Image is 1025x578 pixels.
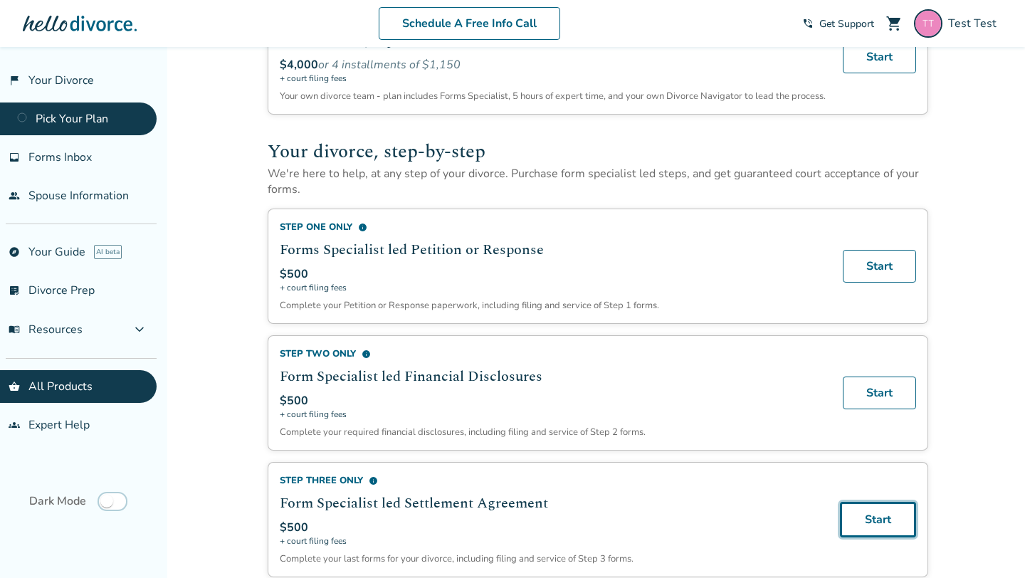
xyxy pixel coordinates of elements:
[280,239,826,261] h2: Forms Specialist led Petition or Response
[131,321,148,338] span: expand_more
[280,520,308,535] span: $500
[280,474,823,487] div: Step Three Only
[268,166,928,197] p: We're here to help, at any step of your divorce. Purchase form specialist led steps, and get guar...
[280,73,826,84] span: + court filing fees
[840,502,916,537] a: Start
[9,419,20,431] span: groups
[268,137,928,166] h2: Your divorce, step-by-step
[914,9,942,38] img: yifine6242@capiena.com
[280,57,318,73] span: $4,000
[819,17,874,31] span: Get Support
[280,535,823,547] span: + court filing fees
[280,299,826,312] p: Complete your Petition or Response paperwork, including filing and service of Step 1 forms.
[954,510,1025,578] iframe: Chat Widget
[280,57,826,73] div: or 4 installments of $1,150
[280,221,826,233] div: Step One Only
[802,17,874,31] a: phone_in_talkGet Support
[280,393,308,409] span: $500
[9,190,20,201] span: people
[9,322,83,337] span: Resources
[358,223,367,232] span: info
[9,152,20,163] span: inbox
[9,324,20,335] span: menu_book
[280,347,826,360] div: Step Two Only
[280,282,826,293] span: + court filing fees
[948,16,1002,31] span: Test Test
[280,493,823,514] h2: Form Specialist led Settlement Agreement
[28,149,92,165] span: Forms Inbox
[9,285,20,296] span: list_alt_check
[9,381,20,392] span: shopping_basket
[9,75,20,86] span: flag_2
[362,350,371,359] span: info
[280,426,826,438] p: Complete your required financial disclosures, including filing and service of Step 2 forms.
[94,245,122,259] span: AI beta
[9,246,20,258] span: explore
[280,90,826,103] p: Your own divorce team - plan includes Forms Specialist, 5 hours of expert time, and your own Divo...
[802,18,814,29] span: phone_in_talk
[379,7,560,40] a: Schedule A Free Info Call
[280,266,308,282] span: $500
[843,41,916,73] a: Start
[280,366,826,387] h2: Form Specialist led Financial Disclosures
[843,250,916,283] a: Start
[29,493,86,509] span: Dark Mode
[885,15,903,32] span: shopping_cart
[843,377,916,409] a: Start
[369,476,378,485] span: info
[280,409,826,420] span: + court filing fees
[280,552,823,565] p: Complete your last forms for your divorce, including filing and service of Step 3 forms.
